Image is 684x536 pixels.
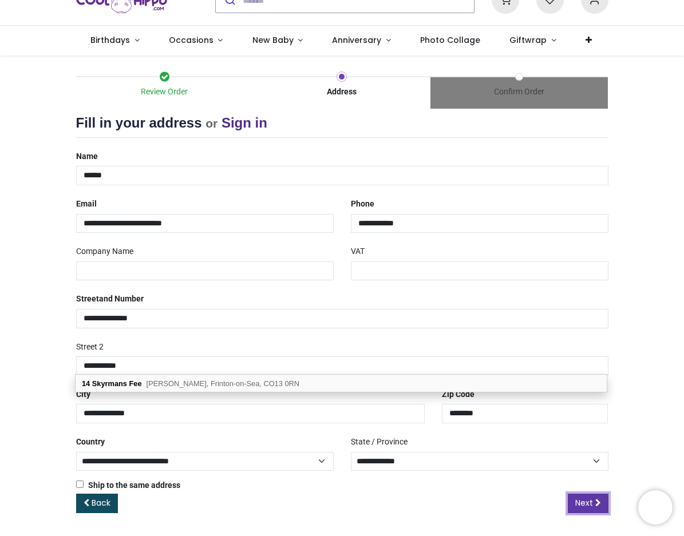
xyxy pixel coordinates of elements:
[442,385,475,404] label: Zip Code
[568,494,608,513] a: Next
[76,481,84,488] input: Ship to the same address
[575,497,593,509] span: Next
[76,432,105,452] label: Country
[638,490,673,525] iframe: Brevo live chat
[332,34,381,46] span: Anniversary
[205,117,218,130] small: or
[76,26,155,55] a: Birthdays
[76,242,133,261] label: Company Name
[420,34,480,46] span: Photo Collage
[92,497,110,509] span: Back
[76,194,97,214] label: Email
[222,115,267,130] a: Sign in
[252,34,294,46] span: New Baby
[169,34,213,46] span: Occasions
[76,375,607,392] div: address list
[154,26,238,55] a: Occasions
[76,385,90,404] label: City
[351,194,374,214] label: Phone
[253,86,430,98] div: Address
[238,26,318,55] a: New Baby
[76,494,118,513] a: Back
[76,86,254,98] div: Review Order
[430,86,608,98] div: Confirm Order
[76,115,202,130] span: Fill in your address
[76,147,98,166] label: Name
[99,294,144,303] span: and Number
[82,379,90,388] b: 14
[351,242,365,261] label: VAT
[509,34,547,46] span: Giftwrap
[76,289,144,309] label: Street
[351,432,408,452] label: State / Province
[147,379,299,388] span: [PERSON_NAME], Frinton-on-Sea, CO13 0RN
[495,26,571,55] a: Giftwrap
[92,379,142,388] b: Skyrmans Fee
[76,480,180,491] label: Ship to the same address
[90,34,130,46] span: Birthdays
[76,338,104,357] label: Street 2
[318,26,406,55] a: Anniversary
